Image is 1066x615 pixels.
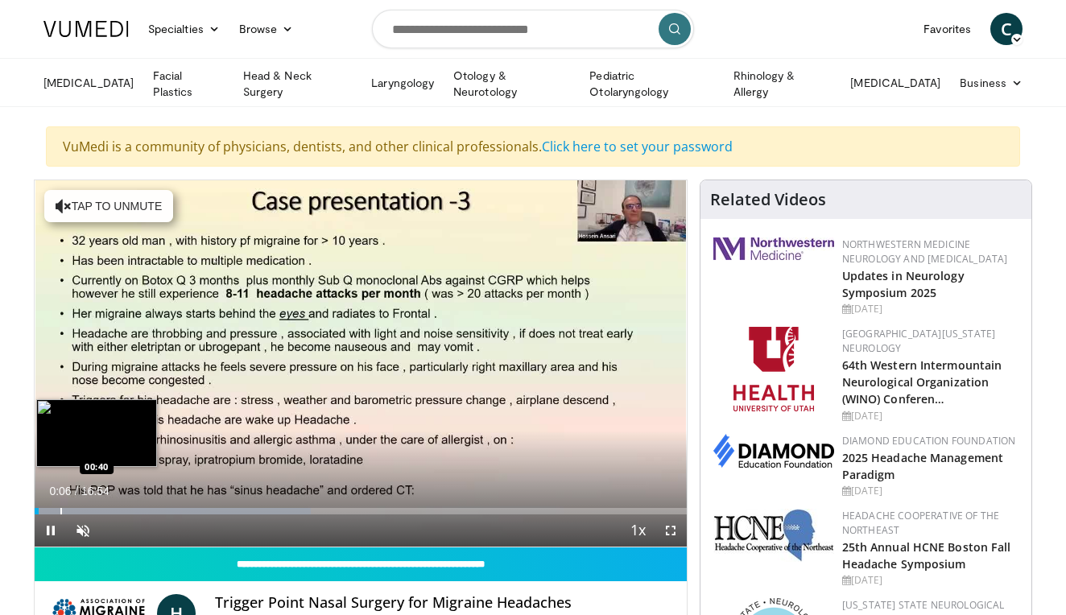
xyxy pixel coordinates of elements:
[36,399,157,467] img: image.jpeg
[622,514,655,547] button: Playback Rate
[46,126,1020,167] div: VuMedi is a community of physicians, dentists, and other clinical professionals.
[542,138,733,155] a: Click here to set your password
[138,13,229,45] a: Specialties
[655,514,687,547] button: Fullscreen
[143,68,233,100] a: Facial Plastics
[842,268,965,300] a: Updates in Neurology Symposium 2025
[842,434,1016,448] a: Diamond Education Foundation
[710,190,826,209] h4: Related Videos
[43,21,129,37] img: VuMedi Logo
[233,68,362,100] a: Head & Neck Surgery
[841,67,950,99] a: [MEDICAL_DATA]
[49,485,71,497] span: 0:06
[842,237,1008,266] a: Northwestern Medicine Neurology and [MEDICAL_DATA]
[842,484,1018,498] div: [DATE]
[842,573,1018,588] div: [DATE]
[67,514,99,547] button: Unmute
[362,67,444,99] a: Laryngology
[842,409,1018,423] div: [DATE]
[950,67,1032,99] a: Business
[215,594,674,612] h4: Trigger Point Nasal Surgery for Migraine Headaches
[229,13,304,45] a: Browse
[733,327,814,411] img: f6362829-b0a3-407d-a044-59546adfd345.png.150x105_q85_autocrop_double_scale_upscale_version-0.2.png
[35,514,67,547] button: Pause
[914,13,981,45] a: Favorites
[35,180,687,547] video-js: Video Player
[842,327,996,355] a: [GEOGRAPHIC_DATA][US_STATE] Neurology
[580,68,723,100] a: Pediatric Otolaryngology
[44,190,173,222] button: Tap to unmute
[842,450,1003,482] a: 2025 Headache Management Paradigm
[713,509,834,562] img: 6c52f715-17a6-4da1-9b6c-8aaf0ffc109f.jpg.150x105_q85_autocrop_double_scale_upscale_version-0.2.jpg
[81,485,109,497] span: 16:54
[990,13,1023,45] a: C
[713,237,834,260] img: 2a462fb6-9365-492a-ac79-3166a6f924d8.png.150x105_q85_autocrop_double_scale_upscale_version-0.2.jpg
[34,67,143,99] a: [MEDICAL_DATA]
[724,68,841,100] a: Rhinology & Allergy
[842,539,1011,572] a: 25th Annual HCNE Boston Fall Headache Symposium
[35,508,687,514] div: Progress Bar
[372,10,694,48] input: Search topics, interventions
[444,68,580,100] a: Otology & Neurotology
[842,302,1018,316] div: [DATE]
[75,485,78,497] span: /
[713,434,834,468] img: d0406666-9e5f-4b94-941b-f1257ac5ccaf.png.150x105_q85_autocrop_double_scale_upscale_version-0.2.png
[842,357,1002,407] a: 64th Western Intermountain Neurological Organization (WINO) Conferen…
[842,509,1000,537] a: Headache Cooperative of the Northeast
